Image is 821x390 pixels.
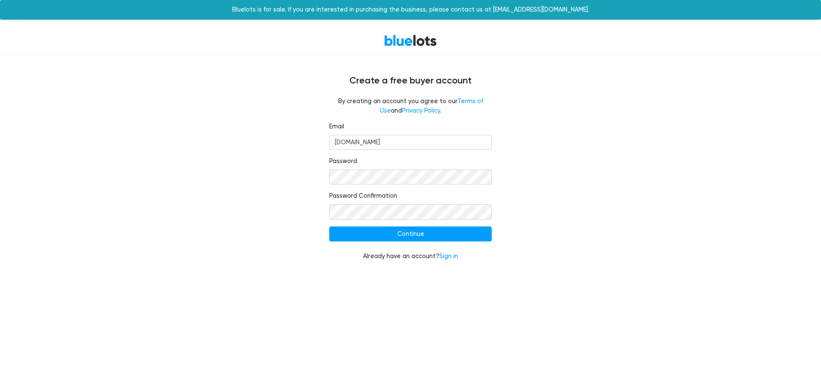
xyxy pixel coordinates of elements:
[154,75,667,86] h4: Create a free buyer account
[439,253,458,260] a: Sign in
[380,98,483,114] a: Terms of Use
[329,157,357,166] label: Password
[329,122,344,131] label: Email
[329,97,492,115] fieldset: By creating an account you agree to our and .
[329,252,492,261] div: Already have an account?
[329,226,492,242] input: Continue
[329,191,397,201] label: Password Confirmation
[329,135,492,150] input: Email
[402,107,440,114] a: Privacy Policy
[384,34,437,47] a: BlueLots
